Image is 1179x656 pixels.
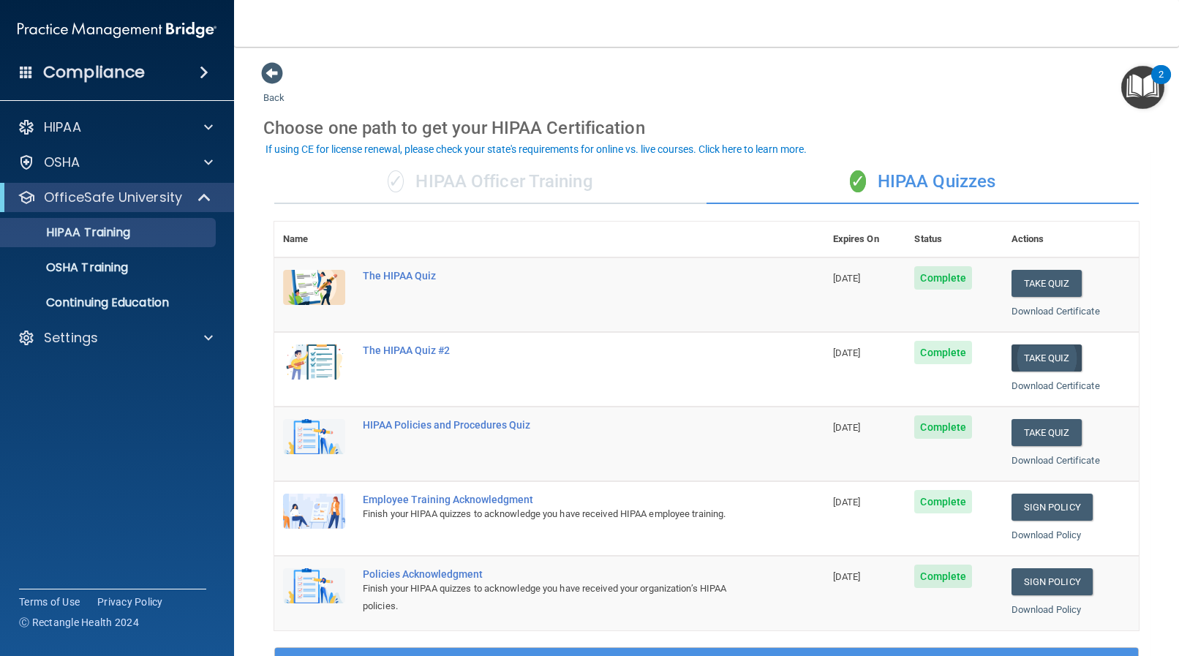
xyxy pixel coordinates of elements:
[1003,222,1139,257] th: Actions
[274,160,707,204] div: HIPAA Officer Training
[1012,604,1082,615] a: Download Policy
[263,142,809,157] button: If using CE for license renewal, please check your state's requirements for online vs. live cours...
[833,571,861,582] span: [DATE]
[1012,270,1082,297] button: Take Quiz
[44,118,81,136] p: HIPAA
[1012,529,1082,540] a: Download Policy
[363,419,751,431] div: HIPAA Policies and Procedures Quiz
[97,595,163,609] a: Privacy Policy
[19,595,80,609] a: Terms of Use
[914,266,972,290] span: Complete
[363,505,751,523] div: Finish your HIPAA quizzes to acknowledge you have received HIPAA employee training.
[914,565,972,588] span: Complete
[833,273,861,284] span: [DATE]
[43,62,145,83] h4: Compliance
[18,189,212,206] a: OfficeSafe University
[905,222,1002,257] th: Status
[263,107,1150,149] div: Choose one path to get your HIPAA Certification
[44,189,182,206] p: OfficeSafe University
[1012,380,1100,391] a: Download Certificate
[10,260,128,275] p: OSHA Training
[18,329,213,347] a: Settings
[1121,66,1164,109] button: Open Resource Center, 2 new notifications
[19,615,139,630] span: Ⓒ Rectangle Health 2024
[265,144,807,154] div: If using CE for license renewal, please check your state's requirements for online vs. live cours...
[914,490,972,513] span: Complete
[914,341,972,364] span: Complete
[850,170,866,192] span: ✓
[363,494,751,505] div: Employee Training Acknowledgment
[833,497,861,508] span: [DATE]
[274,222,354,257] th: Name
[18,154,213,171] a: OSHA
[1012,306,1100,317] a: Download Certificate
[363,580,751,615] div: Finish your HIPAA quizzes to acknowledge you have received your organization’s HIPAA policies.
[44,329,98,347] p: Settings
[707,160,1139,204] div: HIPAA Quizzes
[1012,455,1100,466] a: Download Certificate
[824,222,906,257] th: Expires On
[363,568,751,580] div: Policies Acknowledgment
[833,347,861,358] span: [DATE]
[1012,344,1082,372] button: Take Quiz
[1012,419,1082,446] button: Take Quiz
[18,15,216,45] img: PMB logo
[263,75,285,103] a: Back
[1159,75,1164,94] div: 2
[388,170,404,192] span: ✓
[1012,494,1093,521] a: Sign Policy
[833,422,861,433] span: [DATE]
[10,295,209,310] p: Continuing Education
[18,118,213,136] a: HIPAA
[44,154,80,171] p: OSHA
[1012,568,1093,595] a: Sign Policy
[363,344,751,356] div: The HIPAA Quiz #2
[363,270,751,282] div: The HIPAA Quiz
[914,415,972,439] span: Complete
[10,225,130,240] p: HIPAA Training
